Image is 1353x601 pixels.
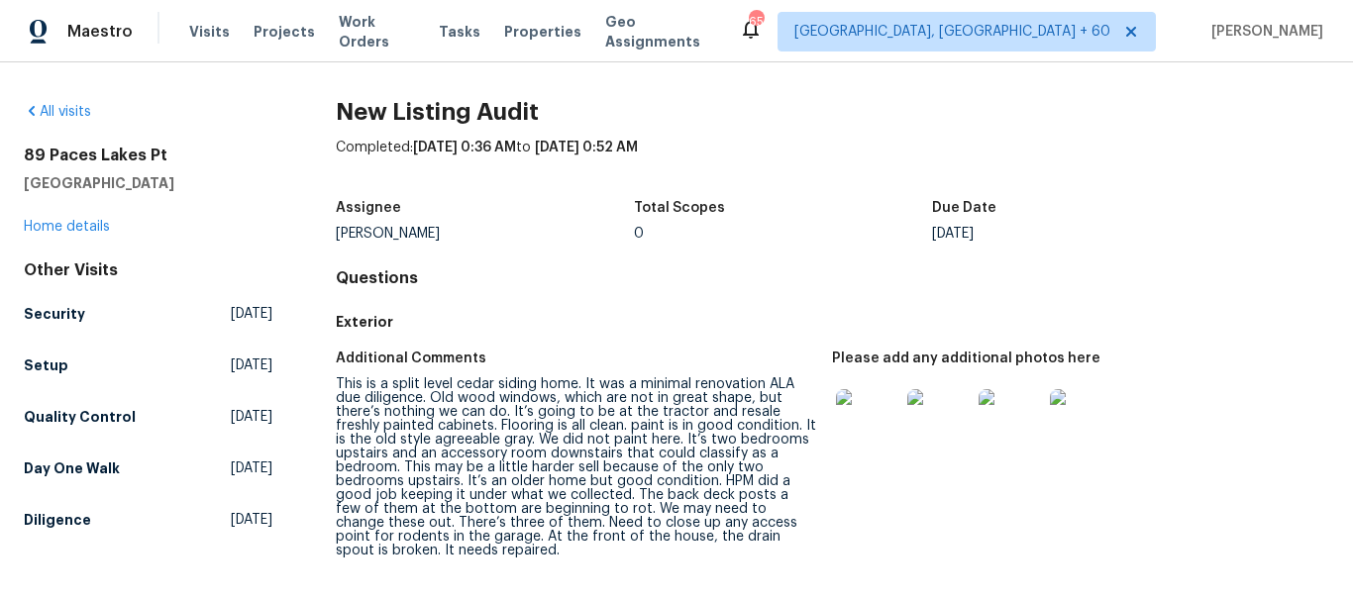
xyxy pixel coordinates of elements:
[535,141,638,154] span: [DATE] 0:52 AM
[24,220,110,234] a: Home details
[413,141,516,154] span: [DATE] 0:36 AM
[336,201,401,215] h5: Assignee
[832,351,1100,365] h5: Please add any additional photos here
[231,510,272,530] span: [DATE]
[336,312,1329,332] h5: Exterior
[231,407,272,427] span: [DATE]
[932,227,1230,241] div: [DATE]
[24,146,272,165] h2: 89 Paces Lakes Pt
[24,348,272,383] a: Setup[DATE]
[24,296,272,332] a: Security[DATE]
[24,355,68,375] h5: Setup
[336,102,1329,122] h2: New Listing Audit
[24,451,272,486] a: Day One Walk[DATE]
[336,138,1329,189] div: Completed: to
[231,355,272,375] span: [DATE]
[336,351,486,365] h5: Additional Comments
[231,304,272,324] span: [DATE]
[336,227,634,241] div: [PERSON_NAME]
[634,201,725,215] h5: Total Scopes
[24,407,136,427] h5: Quality Control
[24,304,85,324] h5: Security
[336,268,1329,288] h4: Questions
[24,105,91,119] a: All visits
[1203,22,1323,42] span: [PERSON_NAME]
[339,12,415,51] span: Work Orders
[794,22,1110,42] span: [GEOGRAPHIC_DATA], [GEOGRAPHIC_DATA] + 60
[24,502,272,538] a: Diligence[DATE]
[634,227,932,241] div: 0
[504,22,581,42] span: Properties
[189,22,230,42] span: Visits
[932,201,996,215] h5: Due Date
[24,399,272,435] a: Quality Control[DATE]
[67,22,133,42] span: Maestro
[439,25,480,39] span: Tasks
[254,22,315,42] span: Projects
[24,173,272,193] h5: [GEOGRAPHIC_DATA]
[24,510,91,530] h5: Diligence
[231,458,272,478] span: [DATE]
[749,12,763,32] div: 654
[605,12,715,51] span: Geo Assignments
[336,377,817,557] div: This is a split level cedar siding home. It was a minimal renovation ALA due diligence. Old wood ...
[24,260,272,280] div: Other Visits
[24,458,120,478] h5: Day One Walk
